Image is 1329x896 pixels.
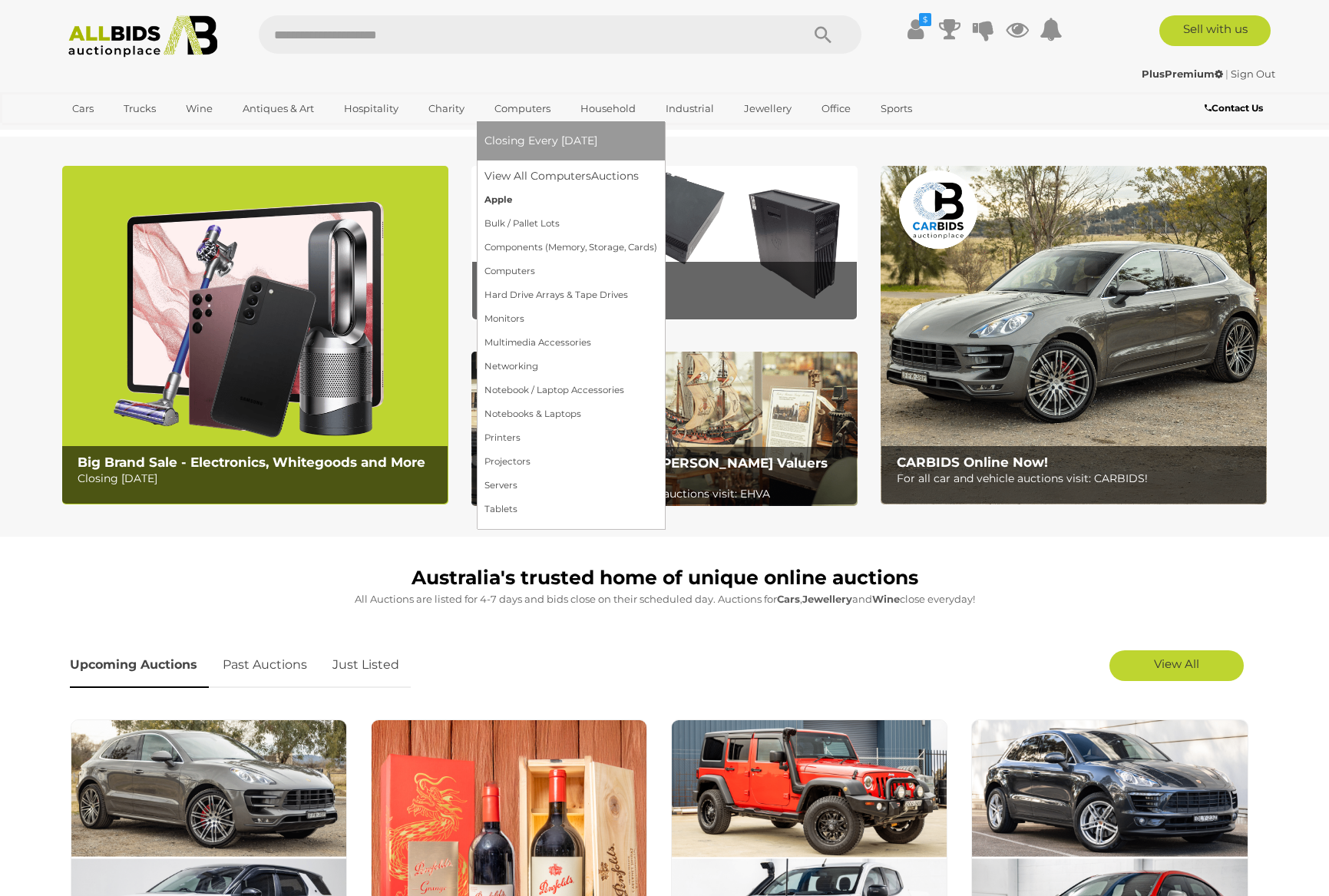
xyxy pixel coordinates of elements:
[321,643,411,688] a: Just Listed
[812,96,861,121] a: Office
[881,166,1267,504] img: CARBIDS Online Now!
[872,593,900,605] strong: Wine
[488,484,849,504] p: For all antiques and collectables auctions visit: EHVA
[233,96,324,121] a: Antiques & Art
[176,96,223,121] a: Wine
[70,567,1260,589] h1: Australia's trusted home of unique online auctions
[70,590,1260,608] p: All Auctions are listed for 4-7 days and bids close on their scheduled day. Auctions for , and cl...
[60,15,226,58] img: Allbids.com.au
[1159,15,1271,46] a: Sell with us
[1142,68,1225,80] a: PlusPremium
[334,96,408,121] a: Hospitality
[78,455,425,470] b: Big Brand Sale - Electronics, Whitegoods and More
[471,166,858,320] img: Computers & IT Auction
[1225,68,1228,80] span: |
[871,96,922,121] a: Sports
[488,286,849,305] p: Closing [DATE]
[62,96,104,121] a: Cars
[1142,68,1223,80] strong: PlusPremium
[471,352,858,507] img: EHVA | Evans Hastings Valuers and Auctioneers
[785,15,861,54] button: Search
[211,643,319,688] a: Past Auctions
[471,166,858,320] a: Computers & IT Auction Computers & IT Auction Closing [DATE]
[114,96,166,121] a: Trucks
[656,96,724,121] a: Industrial
[734,96,802,121] a: Jewellery
[777,593,800,605] strong: Cars
[70,643,209,688] a: Upcoming Auctions
[62,166,448,504] img: Big Brand Sale - Electronics, Whitegoods and More
[1205,102,1263,114] b: Contact Us
[1231,68,1275,80] a: Sign Out
[897,455,1048,470] b: CARBIDS Online Now!
[418,96,474,121] a: Charity
[1109,650,1244,681] a: View All
[919,13,931,26] i: $
[897,469,1258,488] p: For all car and vehicle auctions visit: CARBIDS!
[78,469,439,488] p: Closing [DATE]
[1205,100,1267,117] a: Contact Us
[1154,656,1199,671] span: View All
[471,352,858,507] a: EHVA | Evans Hastings Valuers and Auctioneers EHVA | [PERSON_NAME] [PERSON_NAME] Valuers and Auct...
[62,121,191,147] a: [GEOGRAPHIC_DATA]
[484,96,560,121] a: Computers
[881,166,1267,504] a: CARBIDS Online Now! CARBIDS Online Now! For all car and vehicle auctions visit: CARBIDS!
[802,593,852,605] strong: Jewellery
[62,166,448,504] a: Big Brand Sale - Electronics, Whitegoods and More Big Brand Sale - Electronics, Whitegoods and Mo...
[904,15,927,43] a: $
[570,96,646,121] a: Household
